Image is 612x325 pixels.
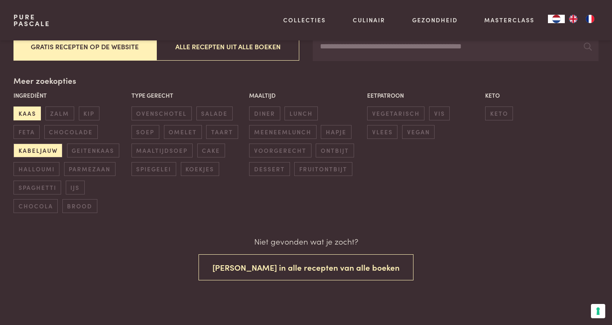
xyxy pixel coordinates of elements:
[197,144,225,157] span: cake
[13,91,127,100] p: Ingrediënt
[402,125,435,139] span: vegan
[13,162,59,176] span: halloumi
[132,107,192,120] span: ovenschotel
[367,107,424,120] span: vegetarisch
[367,125,397,139] span: vlees
[565,15,582,23] a: EN
[565,15,599,23] ul: Language list
[44,125,98,139] span: chocolade
[249,125,316,139] span: meeneemlunch
[591,304,605,318] button: Uw voorkeuren voor toestemming voor trackingtechnologieën
[548,15,565,23] a: NL
[199,254,413,281] button: [PERSON_NAME] in alle recepten van alle boeken
[412,16,458,24] a: Gezondheid
[13,125,40,139] span: feta
[249,107,280,120] span: diner
[206,125,238,139] span: taart
[429,107,450,120] span: vis
[13,13,50,27] a: PurePascale
[67,144,119,157] span: geitenkaas
[132,91,245,100] p: Type gerecht
[249,162,290,176] span: dessert
[13,32,156,61] button: Gratis recepten op de website
[62,199,97,213] span: brood
[254,235,358,248] p: Niet gevonden wat je zocht?
[316,144,354,157] span: ontbijt
[485,91,599,100] p: Keto
[79,107,99,120] span: kip
[484,16,534,24] a: Masterclass
[132,162,176,176] span: spiegelei
[485,107,513,120] span: keto
[156,32,299,61] button: Alle recepten uit alle boeken
[294,162,352,176] span: fruitontbijt
[249,144,311,157] span: voorgerecht
[353,16,385,24] a: Culinair
[181,162,219,176] span: koekjes
[46,107,74,120] span: zalm
[13,199,58,213] span: chocola
[548,15,565,23] div: Language
[285,107,317,120] span: lunch
[132,144,193,157] span: maaltijdsoep
[132,125,159,139] span: soep
[13,181,61,194] span: spaghetti
[13,107,41,120] span: kaas
[283,16,326,24] a: Collecties
[196,107,233,120] span: salade
[66,181,85,194] span: ijs
[164,125,202,139] span: omelet
[548,15,599,23] aside: Language selected: Nederlands
[582,15,599,23] a: FR
[249,91,362,100] p: Maaltijd
[367,91,480,100] p: Eetpatroon
[13,144,62,157] span: kabeljauw
[64,162,115,176] span: parmezaan
[321,125,351,139] span: hapje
